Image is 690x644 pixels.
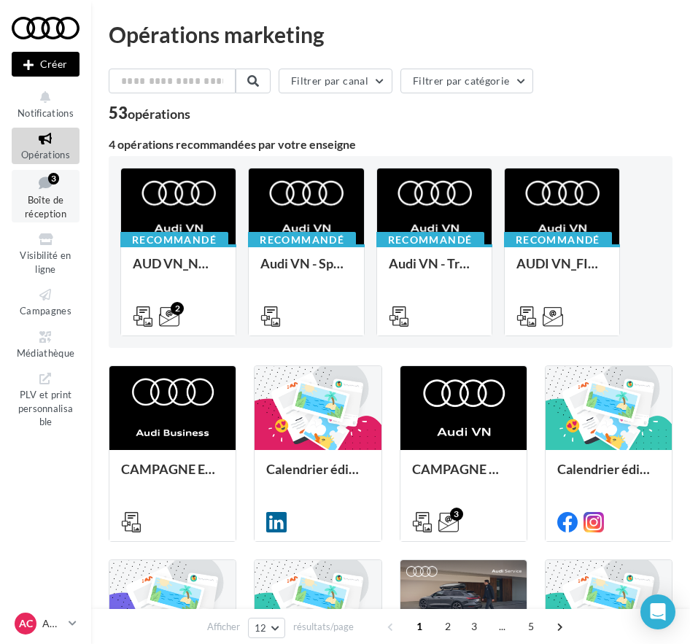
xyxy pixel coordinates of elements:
div: Recommandé [120,232,228,248]
span: Boîte de réception [25,194,66,220]
span: Visibilité en ligne [20,249,71,275]
span: PLV et print personnalisable [18,386,74,427]
span: AC [19,616,33,631]
a: Opérations [12,128,80,163]
div: 3 [450,508,463,521]
span: 1 [408,615,431,638]
span: 3 [462,615,486,638]
div: Audi VN - Tradition [389,256,480,285]
div: AUD VN_NOUVELLE A6 e-tron [133,256,224,285]
span: Afficher [207,620,240,634]
a: Médiathèque [12,326,80,362]
span: 12 [255,622,267,634]
span: ... [491,615,514,638]
span: Notifications [18,107,74,119]
div: AUDI VN_FIL ROUGE 2025 - A1, Q2, Q3, Q5 et Q4 e-tron [516,256,608,285]
div: Recommandé [504,232,612,248]
span: Campagnes [20,305,71,317]
button: Filtrer par canal [279,69,392,93]
div: 4 opérations recommandées par votre enseigne [109,139,672,150]
span: résultats/page [293,620,354,634]
a: AC AUDI [GEOGRAPHIC_DATA] [12,610,80,637]
div: Audi VN - Sport [260,256,352,285]
button: Notifications [12,86,80,122]
button: Filtrer par catégorie [400,69,533,93]
div: 53 [109,105,190,121]
a: Visibilité en ligne [12,228,80,278]
a: Boîte de réception3 [12,170,80,223]
div: Nouvelle campagne [12,52,80,77]
span: Médiathèque [17,347,75,359]
button: Créer [12,52,80,77]
p: AUDI [GEOGRAPHIC_DATA] [42,616,63,631]
a: PLV et print personnalisable [12,368,80,431]
div: Open Intercom Messenger [640,594,675,629]
div: opérations [128,107,190,120]
div: Recommandé [376,232,484,248]
div: CAMPAGNE HYBRIDE RECHARGEABLE [412,462,515,491]
span: Opérations [21,149,70,160]
span: 5 [519,615,543,638]
div: Opérations marketing [109,23,672,45]
div: Calendrier éditorial national : semaine du 15.09 au 21.09 [557,462,660,491]
div: Calendrier éditorial national : semaine du 22.09 au 28.09 [266,462,369,491]
button: 12 [248,618,285,638]
div: 2 [171,302,184,315]
a: Campagnes [12,284,80,319]
div: 3 [48,173,59,185]
span: 2 [436,615,460,638]
div: Recommandé [248,232,356,248]
div: CAMPAGNE E-HYBRID OCTOBRE B2B [121,462,224,491]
